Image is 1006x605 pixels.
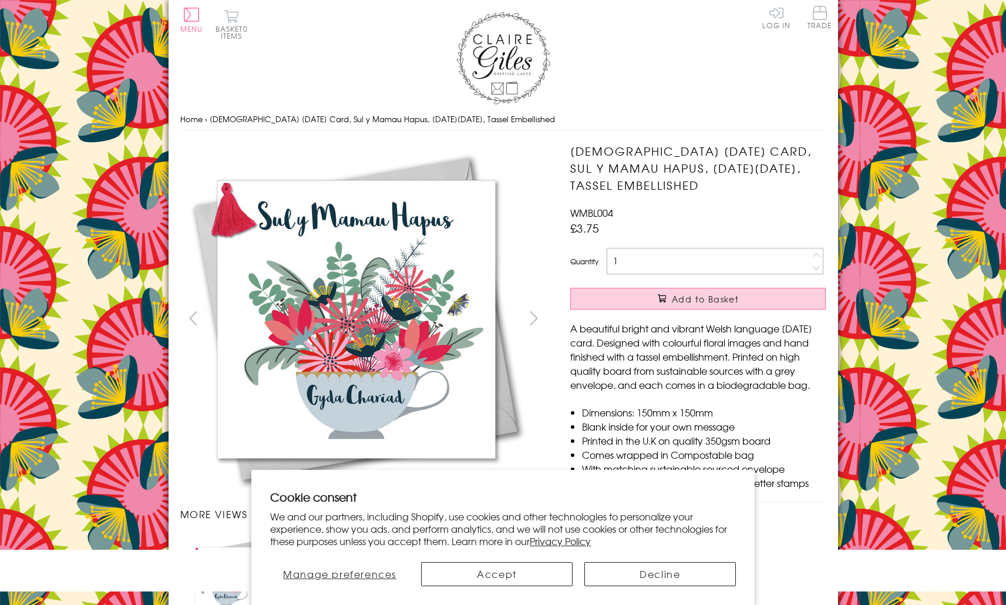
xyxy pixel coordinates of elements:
span: £3.75 [570,220,599,236]
h3: More views [180,507,547,521]
span: Add to Basket [672,293,739,305]
button: Manage preferences [270,562,409,586]
li: With matching sustainable sourced envelope [582,462,826,476]
button: prev [180,305,207,331]
button: Menu [180,8,203,32]
span: Trade [808,6,832,29]
button: Decline [584,562,736,586]
p: A beautiful bright and vibrant Welsh language [DATE] card. Designed with colourful floral images ... [570,321,826,392]
span: Menu [180,23,203,34]
p: We and our partners, including Shopify, use cookies and other technologies to personalize your ex... [270,510,736,547]
a: Home [180,113,203,125]
img: Welsh Mother's Day Card, Sul y Mamau Hapus, Mothering Sunday, Tassel Embellished [180,143,532,495]
button: Add to Basket [570,288,826,310]
h1: [DEMOGRAPHIC_DATA] [DATE] Card, Sul y Mamau Hapus, [DATE][DATE], Tassel Embellished [570,143,826,193]
span: [DEMOGRAPHIC_DATA] [DATE] Card, Sul y Mamau Hapus, [DATE][DATE], Tassel Embellished [210,113,555,125]
span: › [205,113,207,125]
li: Printed in the U.K on quality 350gsm board [582,433,826,448]
nav: breadcrumbs [180,107,826,132]
a: Trade [808,6,832,31]
img: Claire Giles Greetings Cards [456,12,550,105]
button: Accept [421,562,573,586]
a: Log In [762,6,790,29]
label: Quantity [570,256,598,267]
span: 0 items [221,23,248,41]
a: Privacy Policy [530,534,591,548]
span: Manage preferences [283,567,396,581]
h2: Cookie consent [270,489,736,505]
li: Dimensions: 150mm x 150mm [582,405,826,419]
button: Basket0 items [216,9,248,39]
button: next [520,305,547,331]
img: Welsh Mother's Day Card, Sul y Mamau Hapus, Mothering Sunday, Tassel Embellished [547,143,899,495]
span: WMBL004 [570,206,613,220]
li: Comes wrapped in Compostable bag [582,448,826,462]
li: Blank inside for your own message [582,419,826,433]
